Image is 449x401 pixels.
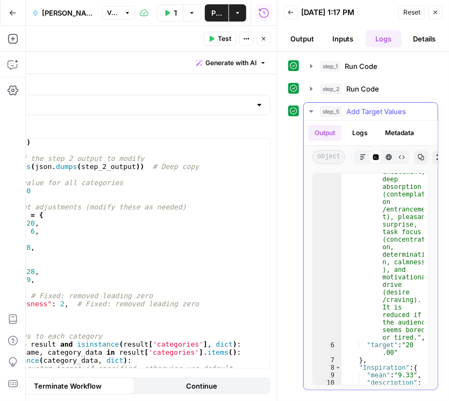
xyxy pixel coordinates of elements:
button: Continue [134,377,268,395]
button: Output [308,125,341,141]
span: Test [218,34,231,44]
button: [PERSON_NAME] Expression Conversion Tool [26,4,100,22]
span: Run Code [346,83,379,94]
span: step_1 [320,61,340,72]
span: Publish [211,8,222,18]
span: Terminate Workflow [34,381,102,391]
span: step_5 [320,106,342,117]
span: [PERSON_NAME] Expression Conversion Tool [42,8,94,18]
button: Metadata [379,125,421,141]
span: Generate with AI [205,58,256,68]
span: Version 21 [107,8,121,18]
button: Details [406,30,443,47]
button: Inputs [325,30,361,47]
span: step_2 [320,83,342,94]
span: object [312,150,345,164]
div: 6 [313,341,341,356]
button: Logs [366,30,402,47]
span: Test Data [174,8,177,18]
span: Run Code [345,61,377,72]
div: 7 [313,356,341,364]
button: Logs [346,125,374,141]
button: Reset [398,5,425,19]
span: Continue [186,381,217,391]
button: Generate with AI [191,56,270,70]
button: Test Data [157,4,183,22]
span: Add Target Values [346,106,406,117]
span: Reset [403,8,421,17]
div: 8 [313,364,341,371]
button: Output [284,30,320,47]
button: Publish [205,4,229,22]
span: Toggle code folding, rows 8 through 12 [335,364,341,371]
button: Version 21 [102,6,136,20]
div: 9 [313,371,341,379]
button: Test [203,32,236,46]
div: 5 [313,93,341,341]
